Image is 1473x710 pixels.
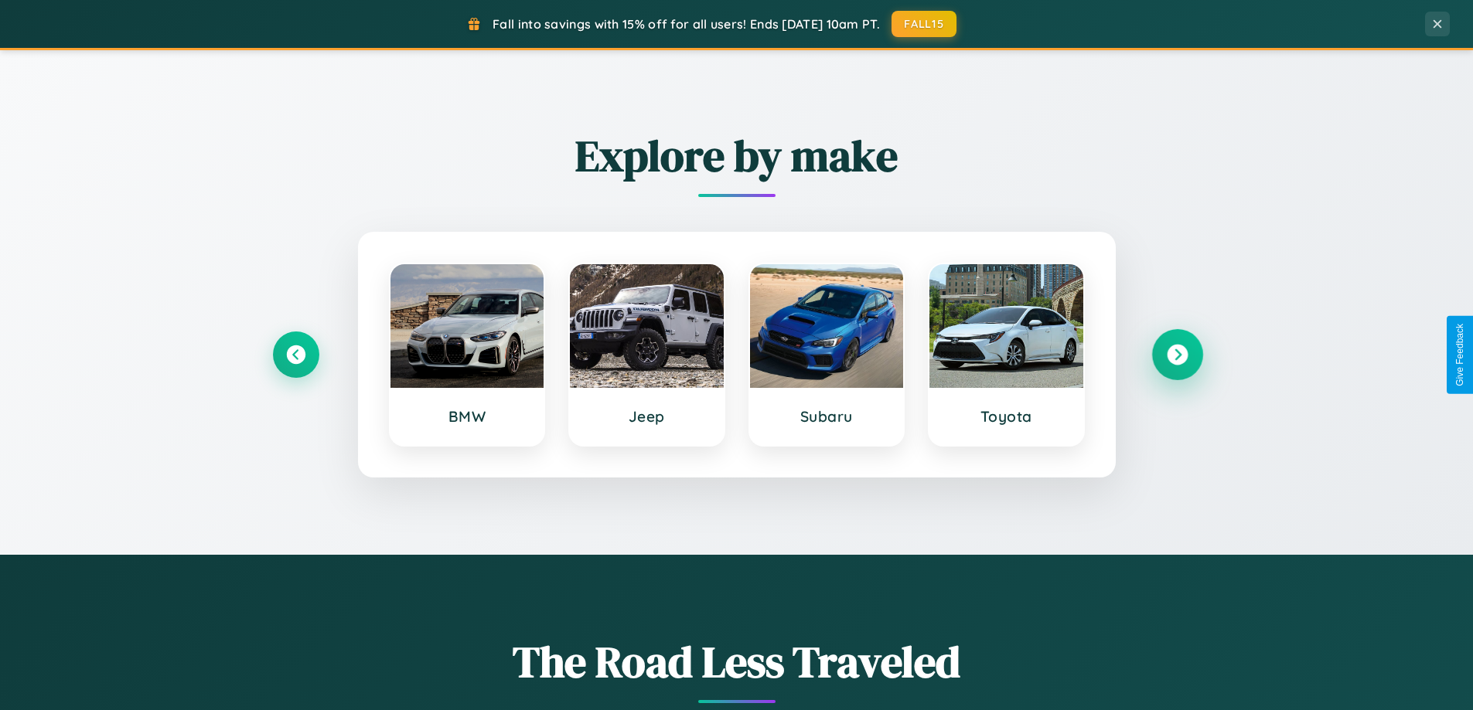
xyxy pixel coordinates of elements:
[406,407,529,426] h3: BMW
[892,11,956,37] button: FALL15
[1454,324,1465,386] div: Give Feedback
[273,632,1201,691] h1: The Road Less Traveled
[765,407,888,426] h3: Subaru
[493,16,880,32] span: Fall into savings with 15% off for all users! Ends [DATE] 10am PT.
[585,407,708,426] h3: Jeep
[945,407,1068,426] h3: Toyota
[273,126,1201,185] h2: Explore by make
